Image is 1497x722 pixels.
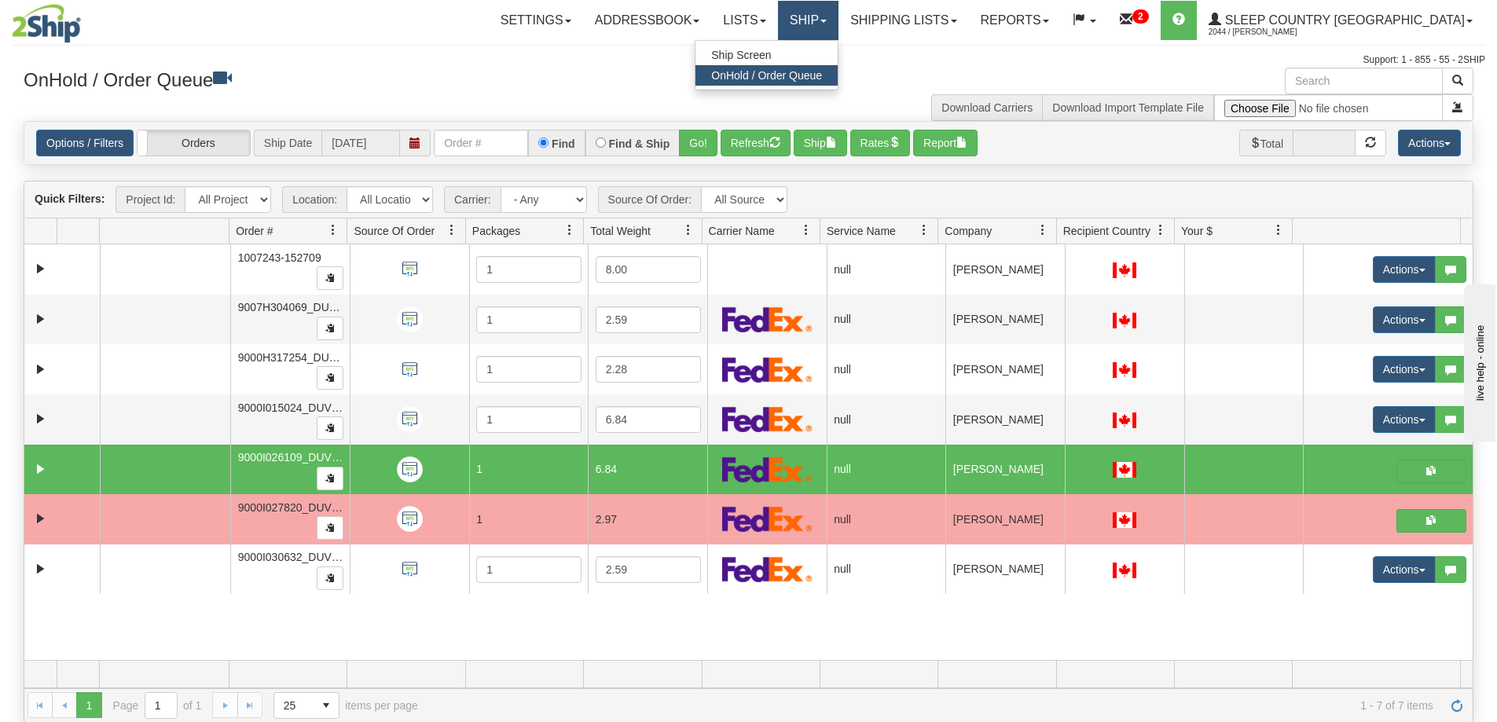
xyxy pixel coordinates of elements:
span: 9000I030632_DUVET [238,551,346,563]
a: Expand [31,559,50,579]
a: Expand [31,409,50,429]
span: 1 - 7 of 7 items [440,699,1433,712]
label: Find [552,138,575,149]
a: Order # filter column settings [320,217,347,244]
button: Report [913,130,978,156]
button: Copy to clipboard [317,266,343,290]
img: FedEx Express® [722,406,813,432]
span: Sleep Country [GEOGRAPHIC_DATA] [1221,13,1465,27]
a: Source Of Order filter column settings [438,217,465,244]
img: API [397,506,423,532]
button: Refresh [721,130,791,156]
img: FedEx Express® [722,306,813,332]
iframe: chat widget [1461,280,1495,441]
span: Page of 1 [113,692,202,719]
img: CA [1113,412,1136,428]
a: Expand [31,460,50,479]
button: Actions [1373,356,1436,383]
a: Company filter column settings [1029,217,1056,244]
input: Search [1285,68,1443,94]
span: 1 [476,513,482,526]
a: Addressbook [583,1,712,40]
div: grid toolbar [24,181,1473,218]
span: 2.97 [596,513,617,526]
a: Options / Filters [36,130,134,156]
a: Expand [31,259,50,279]
label: Find & Ship [609,138,670,149]
a: Reports [969,1,1061,40]
span: items per page [273,692,418,719]
span: 9000I026109_DUVET [238,451,346,464]
button: Actions [1373,556,1436,583]
td: null [827,244,946,295]
a: Expand [31,360,50,379]
span: select [314,693,339,718]
span: OnHold / Order Queue [711,69,822,82]
a: Recipient Country filter column settings [1147,217,1174,244]
span: Total Weight [590,223,651,239]
td: [PERSON_NAME] [945,494,1065,544]
button: Copy to clipboard [317,416,343,440]
button: Shipping Documents [1396,509,1466,533]
img: CA [1113,512,1136,528]
img: CA [1113,362,1136,378]
span: Service Name [827,223,896,239]
td: null [827,295,946,345]
input: Import [1214,94,1443,121]
a: Ship [778,1,838,40]
button: Actions [1373,406,1436,433]
button: Shipping Documents [1396,460,1466,483]
img: API [397,357,423,383]
div: Support: 1 - 855 - 55 - 2SHIP [12,53,1485,67]
button: Actions [1398,130,1461,156]
sup: 2 [1132,9,1149,24]
button: Rates [850,130,911,156]
img: FedEx Express® [722,506,813,532]
img: API [397,306,423,332]
td: null [827,494,946,544]
a: Expand [31,509,50,529]
img: API [397,406,423,432]
button: Copy to clipboard [317,516,343,540]
img: FedEx Express® [722,357,813,383]
button: Search [1442,68,1473,94]
img: CA [1113,313,1136,328]
a: Service Name filter column settings [911,217,937,244]
a: OnHold / Order Queue [695,65,838,86]
td: [PERSON_NAME] [945,244,1065,295]
button: Copy to clipboard [317,566,343,590]
span: Packages [472,223,520,239]
a: Expand [31,310,50,329]
span: Carrier Name [709,223,775,239]
a: Refresh [1444,692,1469,717]
img: CA [1113,462,1136,478]
a: Shipping lists [838,1,968,40]
td: [PERSON_NAME] [945,344,1065,394]
input: Page 1 [145,693,177,718]
a: Total Weight filter column settings [675,217,702,244]
td: [PERSON_NAME] [945,544,1065,595]
span: 1007243-152709 [238,251,321,264]
span: Total [1239,130,1293,156]
span: Source Of Order [354,223,435,239]
span: 2044 / [PERSON_NAME] [1209,24,1326,40]
a: Packages filter column settings [556,217,583,244]
button: Go! [679,130,717,156]
button: Actions [1373,256,1436,283]
td: null [827,344,946,394]
label: Quick Filters: [35,191,105,207]
td: [PERSON_NAME] [945,394,1065,445]
a: Download Import Template File [1052,101,1204,114]
button: Ship [794,130,847,156]
img: logo2044.jpg [12,4,81,43]
td: null [827,394,946,445]
img: API [397,456,423,482]
span: 9007H304069_DUVET [238,301,350,313]
span: 9000I027820_DUVET [238,501,346,514]
span: Location: [282,186,347,213]
img: API [397,556,423,582]
button: Copy to clipboard [317,366,343,390]
img: CA [1113,563,1136,578]
button: Copy to clipboard [317,317,343,340]
td: null [827,544,946,595]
